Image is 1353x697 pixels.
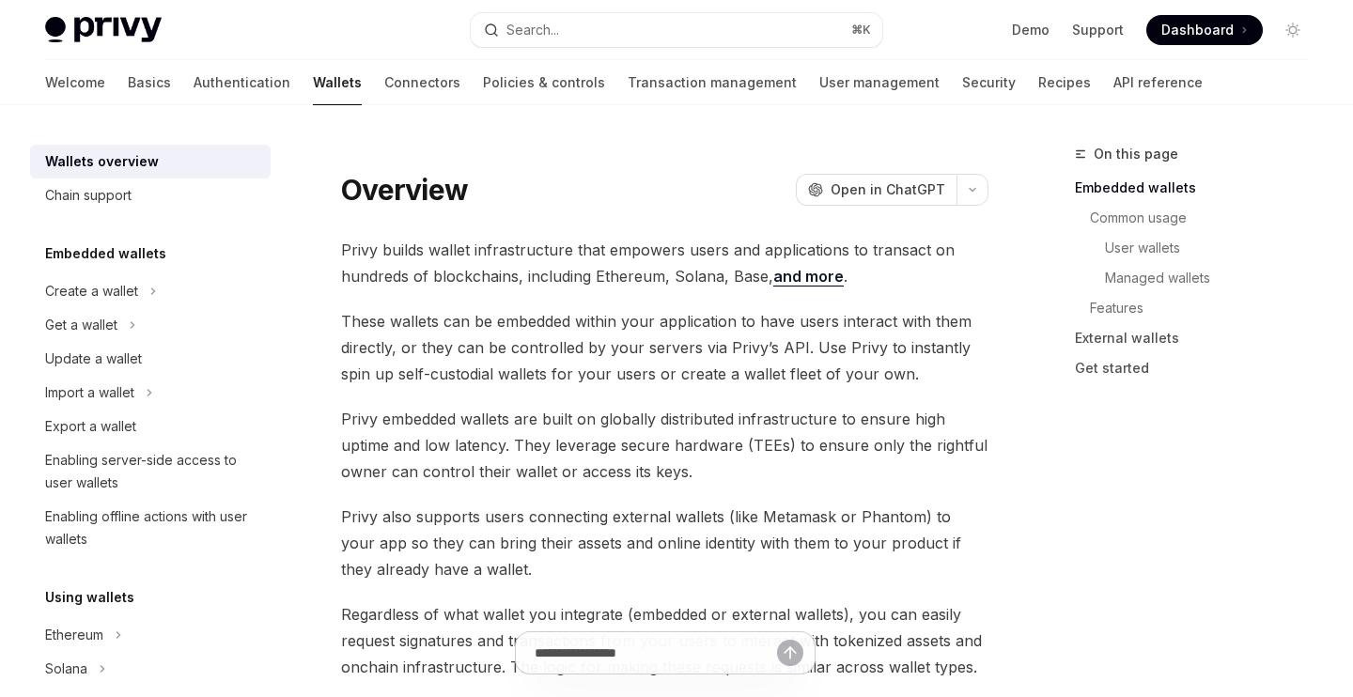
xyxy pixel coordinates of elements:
a: Managed wallets [1075,263,1323,293]
div: Export a wallet [45,415,136,438]
span: On this page [1094,143,1178,165]
a: User management [819,60,940,105]
input: Ask a question... [535,632,777,674]
button: Toggle dark mode [1278,15,1308,45]
a: Enabling offline actions with user wallets [30,500,271,556]
span: Regardless of what wallet you integrate (embedded or external wallets), you can easily request si... [341,601,988,680]
button: Toggle Import a wallet section [30,376,271,410]
span: Privy builds wallet infrastructure that empowers users and applications to transact on hundreds o... [341,237,988,289]
a: Update a wallet [30,342,271,376]
a: Chain support [30,178,271,212]
a: Connectors [384,60,460,105]
a: Transaction management [628,60,797,105]
a: API reference [1113,60,1203,105]
a: Dashboard [1146,15,1263,45]
button: Toggle Get a wallet section [30,308,271,342]
a: Export a wallet [30,410,271,443]
button: Toggle Ethereum section [30,618,271,652]
a: User wallets [1075,233,1323,263]
img: light logo [45,17,162,43]
a: Get started [1075,353,1323,383]
a: External wallets [1075,323,1323,353]
a: Wallets [313,60,362,105]
a: Common usage [1075,203,1323,233]
a: Embedded wallets [1075,173,1323,203]
a: Recipes [1038,60,1091,105]
div: Update a wallet [45,348,142,370]
a: Support [1072,21,1124,39]
span: Open in ChatGPT [831,180,945,199]
span: Privy embedded wallets are built on globally distributed infrastructure to ensure high uptime and... [341,406,988,485]
div: Enabling server-side access to user wallets [45,449,259,494]
a: Wallets overview [30,145,271,178]
div: Solana [45,658,87,680]
span: Dashboard [1161,21,1234,39]
span: These wallets can be embedded within your application to have users interact with them directly, ... [341,308,988,387]
div: Search... [506,19,559,41]
div: Import a wallet [45,381,134,404]
div: Get a wallet [45,314,117,336]
div: Ethereum [45,624,103,646]
button: Open in ChatGPT [796,174,956,206]
a: Enabling server-side access to user wallets [30,443,271,500]
h5: Embedded wallets [45,242,166,265]
h1: Overview [341,173,468,207]
a: Features [1075,293,1323,323]
span: ⌘ K [851,23,871,38]
div: Chain support [45,184,132,207]
button: Send message [777,640,803,666]
div: Wallets overview [45,150,159,173]
a: Security [962,60,1016,105]
a: Welcome [45,60,105,105]
div: Enabling offline actions with user wallets [45,505,259,550]
a: Basics [128,60,171,105]
button: Open search [471,13,881,47]
h5: Using wallets [45,586,134,609]
a: Authentication [194,60,290,105]
span: Privy also supports users connecting external wallets (like Metamask or Phantom) to your app so t... [341,503,988,582]
a: Policies & controls [483,60,605,105]
div: Create a wallet [45,280,138,302]
button: Toggle Solana section [30,652,271,686]
button: Toggle Create a wallet section [30,274,271,308]
a: and more [773,267,844,287]
a: Demo [1012,21,1050,39]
